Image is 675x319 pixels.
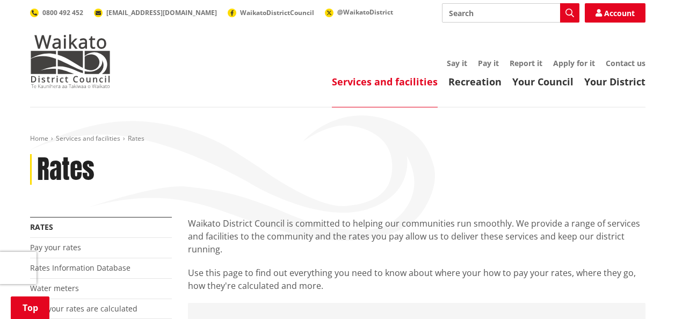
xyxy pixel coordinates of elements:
span: Rates [128,134,144,143]
a: Contact us [606,58,645,68]
a: Your District [584,75,645,88]
a: Pay your rates [30,242,81,252]
a: Rates [30,222,53,232]
a: Water meters [30,283,79,293]
a: Home [30,134,48,143]
a: Account [585,3,645,23]
a: Services and facilities [56,134,120,143]
a: Recreation [448,75,502,88]
span: 0800 492 452 [42,8,83,17]
span: [EMAIL_ADDRESS][DOMAIN_NAME] [106,8,217,17]
a: Top [11,296,49,319]
span: WaikatoDistrictCouncil [240,8,314,17]
a: WaikatoDistrictCouncil [228,8,314,17]
nav: breadcrumb [30,134,645,143]
a: Apply for it [553,58,595,68]
p: Waikato District Council is committed to helping our communities run smoothly. We provide a range... [188,217,645,256]
a: Pay it [478,58,499,68]
p: Use this page to find out everything you need to know about where your how to pay your rates, whe... [188,266,645,292]
a: Your Council [512,75,574,88]
a: [EMAIL_ADDRESS][DOMAIN_NAME] [94,8,217,17]
input: Search input [442,3,579,23]
h1: Rates [37,154,95,185]
a: Report it [510,58,542,68]
a: Services and facilities [332,75,438,88]
a: How your rates are calculated [30,303,137,314]
a: 0800 492 452 [30,8,83,17]
a: Say it [447,58,467,68]
a: Rates Information Database [30,263,130,273]
span: @WaikatoDistrict [337,8,393,17]
a: @WaikatoDistrict [325,8,393,17]
img: Waikato District Council - Te Kaunihera aa Takiwaa o Waikato [30,34,111,88]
